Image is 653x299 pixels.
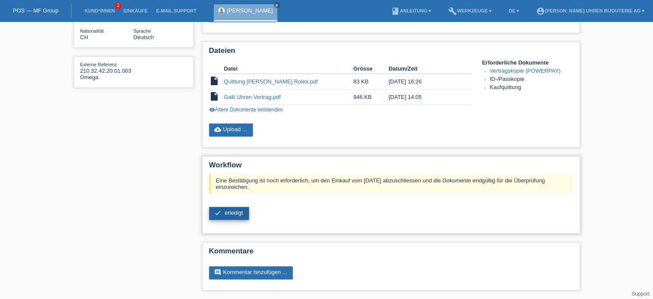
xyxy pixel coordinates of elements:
[227,7,273,14] a: [PERSON_NAME]
[389,89,459,105] td: [DATE] 14:05
[490,76,573,84] li: ID-/Passkopie
[209,76,219,86] i: insert_drive_file
[224,78,318,85] a: Quittung [PERSON_NAME] Rolex.pdf
[209,174,573,194] div: Eine Bestätigung ist noch erforderlich, um den Einkauf vom [DATE] abzuschliessen und die Dokument...
[80,34,88,40] span: Schweiz
[504,8,523,13] a: DE ▾
[209,46,573,59] h2: Dateien
[80,61,134,80] div: 210.32.42.20.01.003 Omega
[209,107,215,113] i: visibility
[134,34,154,40] span: Deutsch
[80,62,117,67] span: Externe Referenz
[80,8,119,13] a: Kund*innen
[214,126,221,133] i: cloud_upload
[532,8,649,13] a: account_circle[PERSON_NAME] Uhren Bijouterie AG ▾
[209,123,253,136] a: cloud_uploadUpload ...
[134,28,151,34] span: Sprache
[389,74,459,89] td: [DATE] 16:26
[214,269,221,276] i: comment
[490,84,573,92] li: Kaufquittung
[224,64,353,74] th: Datei
[482,59,573,66] h4: Erforderliche Dokumente
[80,28,104,34] span: Nationalität
[275,3,279,7] i: close
[387,8,435,13] a: bookAnleitung ▾
[353,74,389,89] td: 83 KB
[152,8,201,13] a: E-Mail Support
[13,7,58,14] a: POS — MF Group
[353,89,389,105] td: 946 KB
[224,94,281,100] a: Galli Uhren Vertrag.pdf
[391,7,400,15] i: book
[536,7,545,15] i: account_circle
[209,107,283,113] a: visibilityÄltere Dokumente einblenden
[115,2,121,9] span: 2
[209,91,219,102] i: insert_drive_file
[490,68,561,74] a: Vertragskopie (POWERPAY)
[209,207,249,220] a: check erledigt
[209,266,293,279] a: commentKommentar hinzufügen ...
[353,64,389,74] th: Grösse
[209,247,573,260] h2: Kommentare
[209,161,573,174] h2: Workflow
[214,210,221,216] i: check
[448,7,457,15] i: build
[225,210,243,216] span: erledigt
[119,8,152,13] a: Einkäufe
[389,64,459,74] th: Datum/Zeit
[632,291,650,297] a: Support
[444,8,496,13] a: buildWerkzeuge ▾
[274,2,280,8] a: close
